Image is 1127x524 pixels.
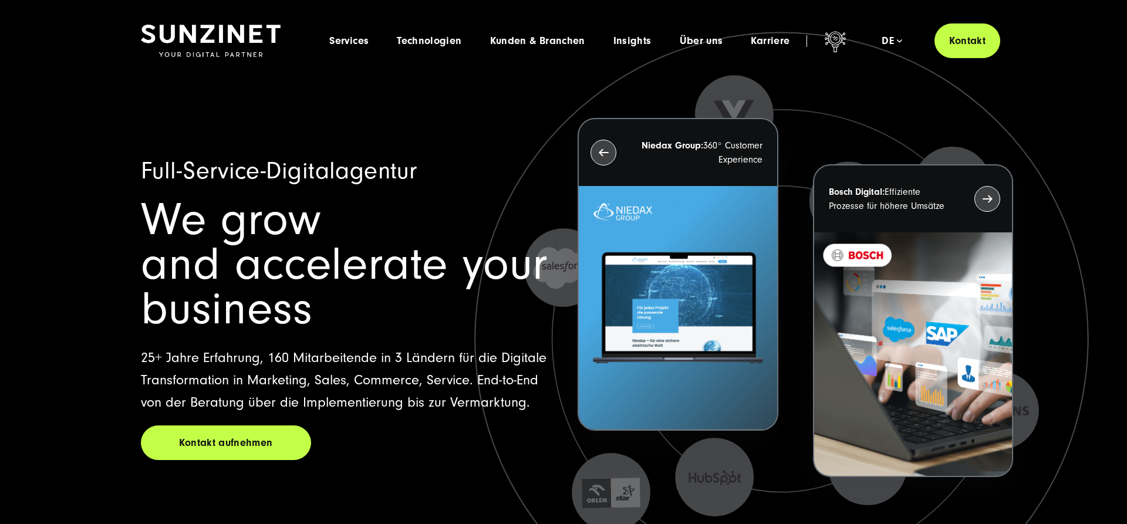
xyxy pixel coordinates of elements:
a: Über uns [680,35,723,47]
p: 360° Customer Experience [637,138,762,167]
strong: Niedax Group: [642,140,703,151]
img: SUNZINET Full Service Digital Agentur [141,25,281,58]
a: Kontakt [934,23,1000,58]
a: Kontakt aufnehmen [141,425,311,460]
div: de [882,35,902,47]
a: Services [329,35,369,47]
a: Kunden & Branchen [490,35,585,47]
p: Effiziente Prozesse für höhere Umsätze [829,185,953,213]
span: We grow and accelerate your business [141,194,548,335]
a: Insights [613,35,652,47]
button: Bosch Digital:Effiziente Prozesse für höhere Umsätze BOSCH - Kundeprojekt - Digital Transformatio... [813,164,1013,477]
a: Karriere [751,35,789,47]
span: Full-Service-Digitalagentur [141,157,417,185]
a: Technologien [397,35,461,47]
img: Letztes Projekt von Niedax. Ein Laptop auf dem die Niedax Website geöffnet ist, auf blauem Hinter... [579,186,777,430]
img: BOSCH - Kundeprojekt - Digital Transformation Agentur SUNZINET [814,232,1012,476]
strong: Bosch Digital: [829,187,885,197]
p: 25+ Jahre Erfahrung, 160 Mitarbeitende in 3 Ländern für die Digitale Transformation in Marketing,... [141,347,549,414]
button: Niedax Group:360° Customer Experience Letztes Projekt von Niedax. Ein Laptop auf dem die Niedax W... [578,118,778,431]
